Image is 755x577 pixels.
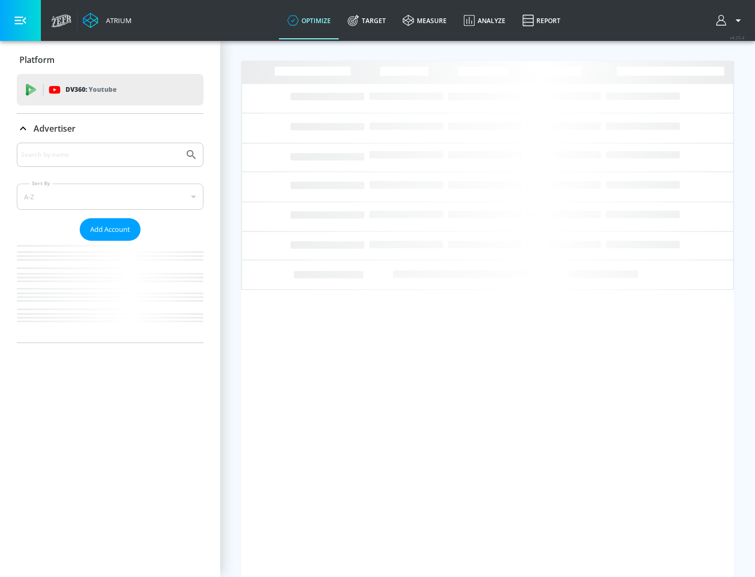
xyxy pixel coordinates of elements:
nav: list of Advertiser [17,241,203,343]
a: measure [394,2,455,39]
label: Sort By [30,180,52,187]
a: Atrium [83,13,132,28]
p: Youtube [89,84,116,95]
span: v 4.25.4 [730,35,745,40]
div: Advertiser [17,143,203,343]
div: DV360: Youtube [17,74,203,105]
a: optimize [279,2,339,39]
div: Atrium [102,16,132,25]
a: Analyze [455,2,514,39]
div: A-Z [17,184,203,210]
button: Add Account [80,218,141,241]
div: Advertiser [17,114,203,143]
input: Search by name [21,148,180,162]
a: Report [514,2,569,39]
p: Advertiser [34,123,75,134]
p: DV360: [66,84,116,95]
span: Add Account [90,223,130,236]
a: Target [339,2,394,39]
div: Platform [17,45,203,74]
p: Platform [19,54,55,66]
